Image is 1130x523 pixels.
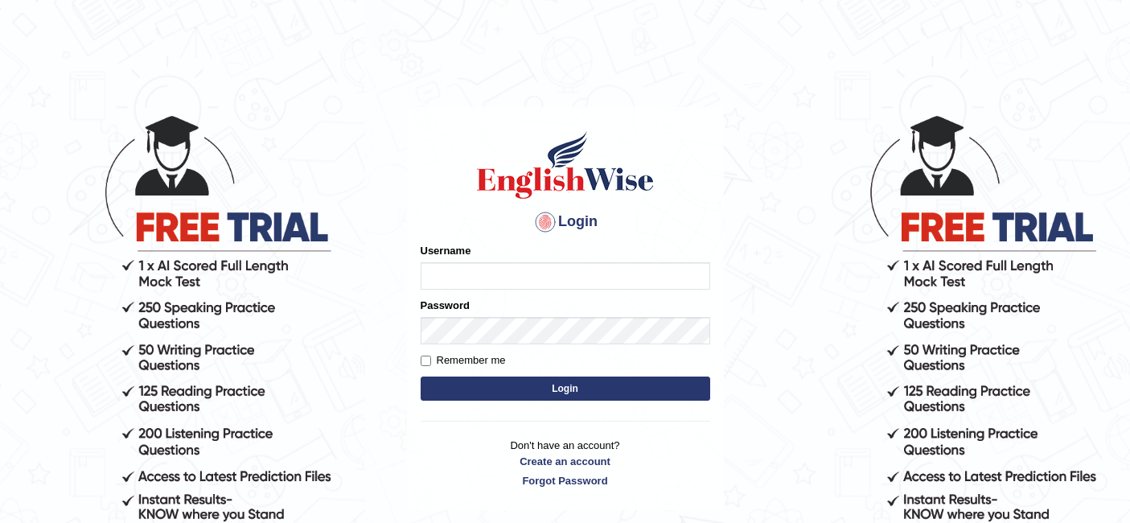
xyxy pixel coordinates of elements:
[421,473,710,488] a: Forgot Password
[421,209,710,235] h4: Login
[421,352,506,369] label: Remember me
[421,438,710,488] p: Don't have an account?
[421,356,431,366] input: Remember me
[421,454,710,469] a: Create an account
[421,243,471,258] label: Username
[474,129,657,201] img: Logo of English Wise sign in for intelligent practice with AI
[421,298,470,313] label: Password
[421,377,710,401] button: Login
